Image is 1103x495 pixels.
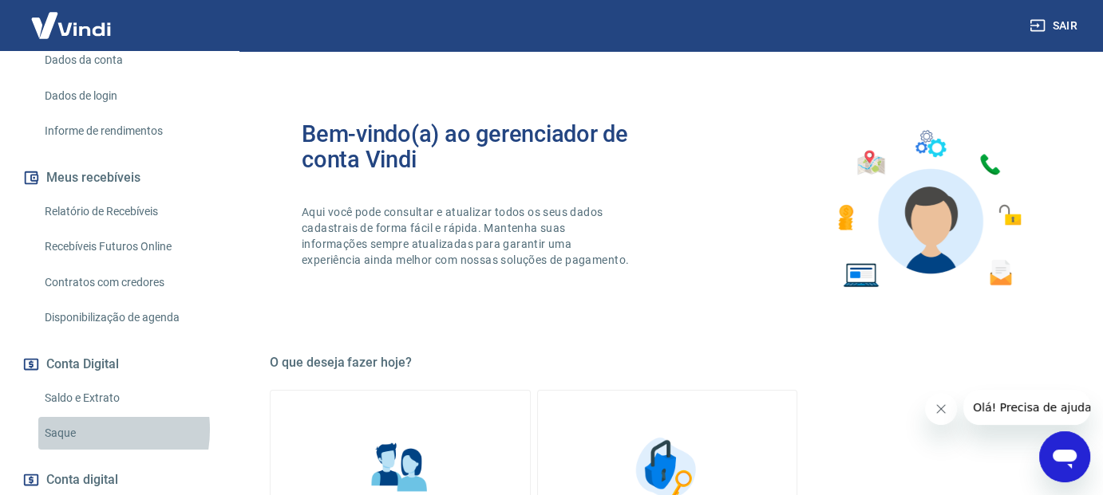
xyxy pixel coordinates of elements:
button: Sair [1026,11,1084,41]
a: Relatório de Recebíveis [38,195,219,228]
a: Saque [38,417,219,450]
a: Dados da conta [38,44,219,77]
p: Aqui você pode consultar e atualizar todos os seus dados cadastrais de forma fácil e rápida. Mant... [302,204,632,268]
a: Dados de login [38,80,219,112]
iframe: Botão para abrir a janela de mensagens [1039,431,1090,482]
iframe: Mensagem da empresa [963,390,1090,425]
span: Olá! Precisa de ajuda? [10,11,134,24]
a: Informe de rendimentos [38,115,219,147]
img: Imagem de um avatar masculino com diversos icones exemplificando as funcionalidades do gerenciado... [824,121,1033,297]
button: Conta Digital [19,347,219,382]
iframe: Fechar mensagem [925,393,957,425]
a: Saldo e Extrato [38,382,219,414]
h5: O que deseja fazer hoje? [270,355,1065,371]
span: Conta digital [46,469,118,491]
h2: Bem-vindo(a) ao gerenciador de conta Vindi [302,121,667,172]
img: Vindi [19,1,123,49]
a: Contratos com credores [38,266,219,299]
a: Disponibilização de agenda [38,301,219,334]
a: Recebíveis Futuros Online [38,230,219,263]
button: Meus recebíveis [19,160,219,195]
